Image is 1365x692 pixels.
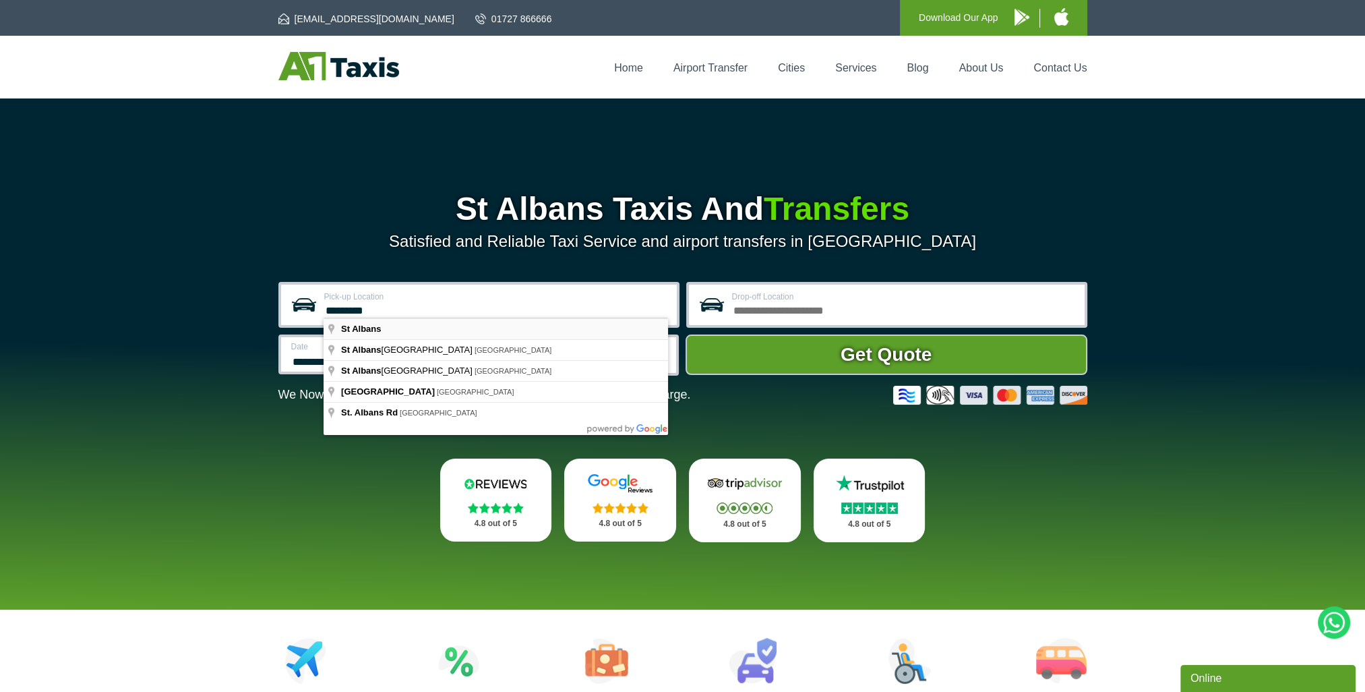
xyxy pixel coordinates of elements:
iframe: chat widget [1180,662,1358,692]
img: A1 Taxis Android App [1014,9,1029,26]
h1: St Albans Taxis And [278,193,1087,225]
img: Trustpilot [829,473,910,494]
span: St Albans [341,345,381,355]
label: Date [291,343,464,351]
span: [GEOGRAPHIC_DATA] [437,388,514,396]
img: Credit And Debit Cards [893,386,1087,405]
p: We Now Accept Card & Contactless Payment In [278,388,691,402]
a: Tripadvisor Stars 4.8 out of 5 [689,459,801,542]
span: St Albans [341,324,381,334]
a: About Us [959,62,1004,74]
a: Home [614,62,643,74]
span: [GEOGRAPHIC_DATA] [341,386,435,397]
p: Satisfied and Reliable Taxi Service and airport transfers in [GEOGRAPHIC_DATA] [278,232,1087,251]
span: [GEOGRAPHIC_DATA] [475,346,552,354]
a: Blog [907,62,928,74]
img: Google [580,473,661,494]
a: [EMAIL_ADDRESS][DOMAIN_NAME] [278,12,454,26]
a: Contact Us [1033,62,1087,74]
p: 4.8 out of 5 [828,516,911,533]
a: Airport Transfer [673,62,748,74]
a: Services [835,62,876,74]
img: Airport Transfers [285,638,326,684]
img: Tripadvisor [704,473,785,494]
img: Stars [841,502,898,514]
a: Cities [778,62,805,74]
span: [GEOGRAPHIC_DATA] [341,345,475,355]
img: Minibus [1036,638,1087,684]
img: Car Rental [729,638,777,684]
span: St. Albans Rd [341,407,398,417]
img: Tours [585,638,628,684]
img: Wheelchair [888,638,932,684]
span: [GEOGRAPHIC_DATA] [475,367,552,375]
label: Drop-off Location [732,293,1076,301]
span: Transfers [764,191,909,227]
button: Get Quote [686,335,1087,375]
p: 4.8 out of 5 [455,515,537,532]
a: Google Stars 4.8 out of 5 [564,459,676,542]
span: [GEOGRAPHIC_DATA] [400,409,477,417]
label: Pick-up Location [324,293,669,301]
img: Stars [593,502,648,513]
p: 4.8 out of 5 [579,515,661,532]
span: St Albans [341,366,381,376]
img: Reviews.io [455,473,536,494]
img: Stars [717,502,772,514]
p: 4.8 out of 5 [704,516,786,533]
img: A1 Taxis St Albans LTD [278,52,399,80]
img: Attractions [438,638,479,684]
img: A1 Taxis iPhone App [1054,8,1068,26]
a: Trustpilot Stars 4.8 out of 5 [814,459,926,542]
span: [GEOGRAPHIC_DATA] [341,366,475,376]
a: 01727 866666 [475,12,552,26]
p: Download Our App [919,9,998,26]
img: Stars [468,502,524,513]
a: Reviews.io Stars 4.8 out of 5 [440,459,552,542]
